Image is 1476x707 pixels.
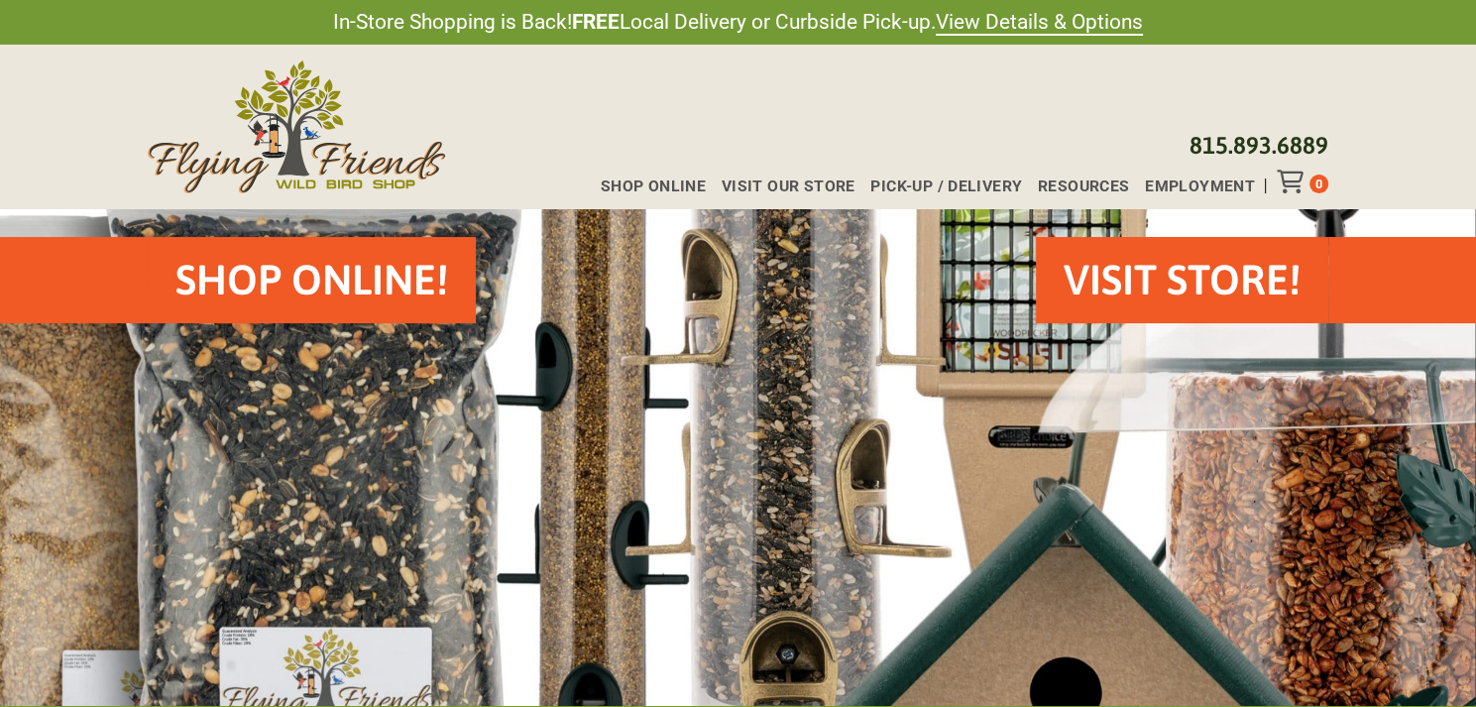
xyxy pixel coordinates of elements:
[1315,177,1322,191] span: 0
[870,178,1022,194] span: Pick-up / Delivery
[175,251,448,309] h2: Shop Online!
[572,10,620,34] strong: FREE
[148,60,445,193] img: Flying Friends Wild Bird Shop Logo
[601,178,706,194] span: Shop Online
[1277,170,1309,193] div: Toggle Off Canvas Content
[722,178,855,194] span: Visit Our Store
[854,178,1022,194] a: Pick-up / Delivery
[333,8,1143,37] span: In-Store Shopping is Back! Local Delivery or Curbside Pick-up.
[1129,178,1255,194] a: Employment
[1145,178,1255,194] span: Employment
[936,10,1143,36] a: View Details & Options
[585,178,706,194] a: Shop Online
[1064,251,1301,309] h2: VISIT STORE!
[1038,178,1130,194] span: Resources
[706,178,855,194] a: Visit Our Store
[1190,132,1328,159] a: 815.893.6889
[1022,178,1129,194] a: Resources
